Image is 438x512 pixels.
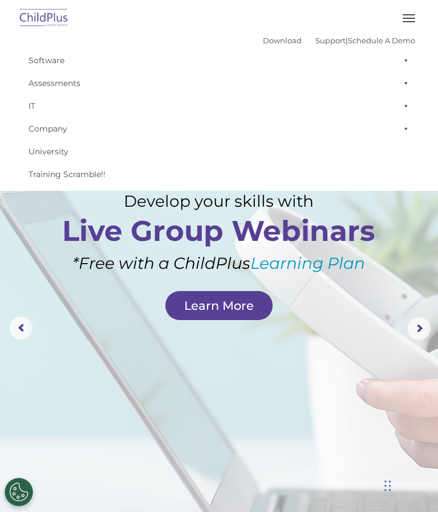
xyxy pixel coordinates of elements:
a: Training Scramble!! [23,163,415,186]
button: Cookies Settings [5,478,33,506]
a: Learning Plan [250,253,365,273]
img: ChildPlus by Procare Solutions [17,5,71,32]
font: | [263,36,415,45]
iframe: Chat Widget [245,396,438,512]
a: Download [263,36,302,45]
rs-layer: *Free with a ChildPlus [60,254,378,273]
a: Support [315,36,346,45]
a: IT [23,95,415,117]
a: Company [23,117,415,140]
a: University [23,140,415,163]
rs-layer: Live Group Webinars [38,216,400,245]
div: Drag [384,469,391,503]
a: Schedule A Demo [348,36,415,45]
a: Assessments [23,72,415,95]
rs-layer: Develop your skills with [60,192,378,211]
a: Software [23,49,415,72]
a: Learn More [165,291,273,320]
